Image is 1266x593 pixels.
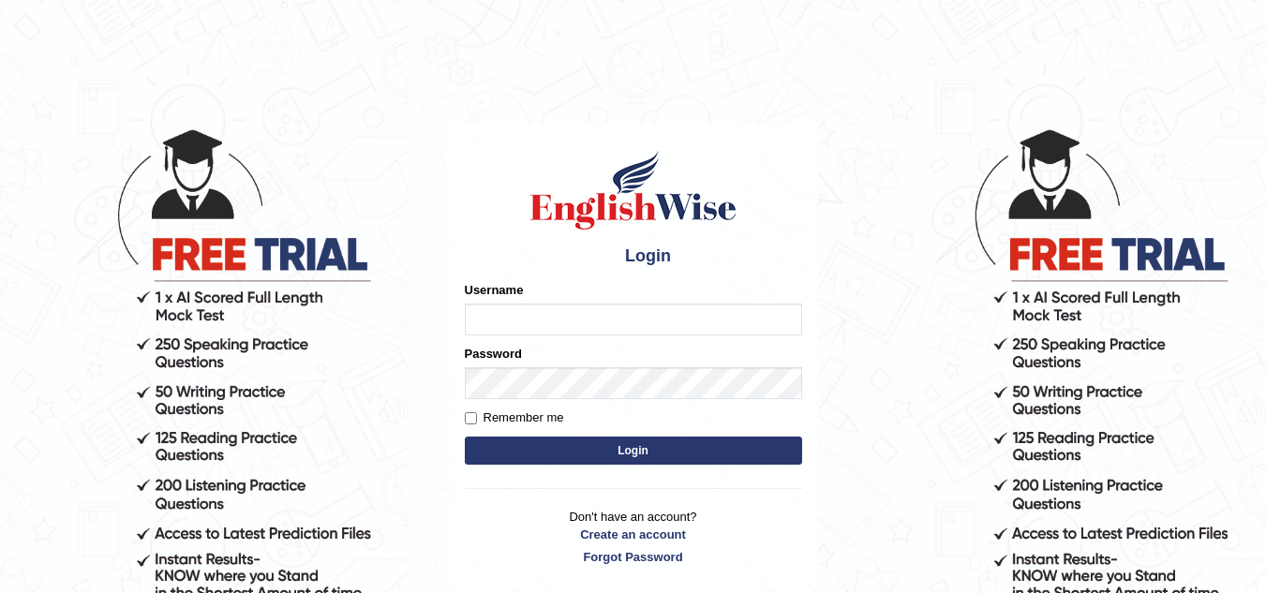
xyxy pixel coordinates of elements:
[465,508,802,566] p: Don't have an account?
[465,242,802,272] h4: Login
[465,345,522,363] label: Password
[465,412,477,424] input: Remember me
[465,437,802,465] button: Login
[465,526,802,543] a: Create an account
[465,548,802,566] a: Forgot Password
[465,408,564,427] label: Remember me
[527,148,740,232] img: Logo of English Wise sign in for intelligent practice with AI
[465,281,524,299] label: Username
